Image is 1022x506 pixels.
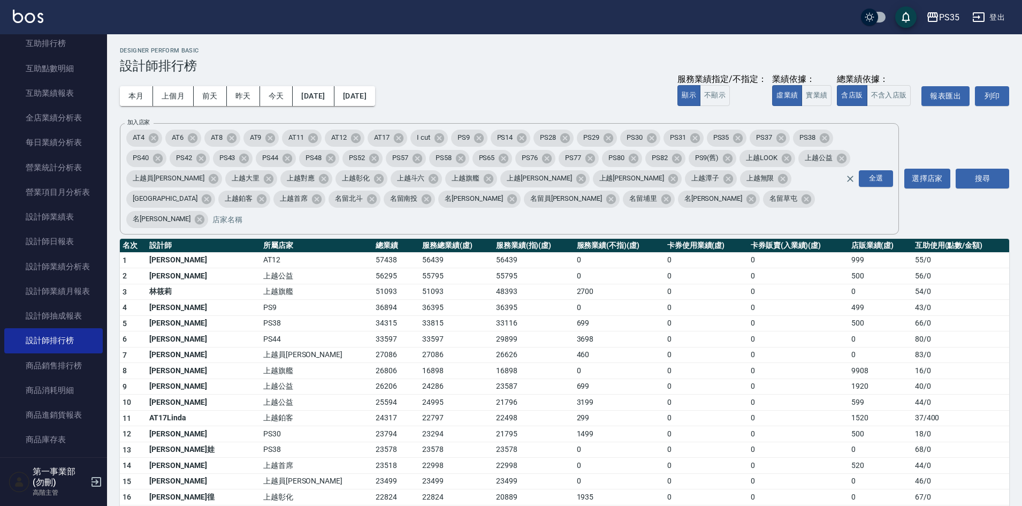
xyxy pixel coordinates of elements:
a: 設計師業績表 [4,205,103,229]
td: 0 [748,268,849,284]
td: 26206 [373,379,420,395]
span: PS9(舊) [689,153,726,163]
button: 前天 [194,86,227,106]
div: 上越鉑客 [218,191,270,208]
span: PS38 [793,132,822,143]
td: 0 [574,363,665,379]
td: 0 [748,347,849,363]
div: PS57 [386,150,426,167]
div: 上越潭子 [685,170,737,187]
div: 上越首席 [273,191,325,208]
td: 林筱莉 [147,284,261,300]
td: 0 [665,331,748,348]
td: 0 [849,347,912,363]
button: 選擇店家 [904,169,950,188]
span: PS58 [429,153,458,163]
td: 999 [849,252,912,268]
span: PS35 [707,132,736,143]
span: 名留北斗 [329,193,369,204]
span: PS77 [559,153,588,163]
th: 卡券使用業績(虛) [665,239,748,253]
td: 27086 [373,347,420,363]
span: 上越公益 [798,153,839,163]
div: 服務業績指定/不指定： [677,74,767,85]
td: 48393 [493,284,574,300]
td: 23587 [493,379,574,395]
div: AT6 [165,130,201,147]
td: AT12 [261,252,373,268]
span: 8 [123,366,127,375]
span: 上越[PERSON_NAME] [593,173,670,184]
a: 每日業績分析表 [4,130,103,155]
td: 0 [849,331,912,348]
div: AT12 [325,130,364,147]
td: 0 [665,300,748,316]
td: 55795 [493,268,574,284]
label: 加入店家 [127,118,150,126]
a: 商品庫存表 [4,427,103,452]
span: PS14 [491,132,520,143]
span: PS30 [620,132,649,143]
span: 上越無限 [740,173,781,184]
td: 16898 [420,363,493,379]
span: AT9 [243,132,268,143]
td: 1520 [849,410,912,426]
td: 699 [574,315,665,331]
td: 0 [849,284,912,300]
input: 店家名稱 [210,210,864,229]
td: 56 / 0 [912,268,1009,284]
td: 26806 [373,363,420,379]
div: PS76 [515,150,555,167]
td: 599 [849,395,912,411]
span: 5 [123,319,127,328]
td: 0 [748,300,849,316]
td: 56439 [493,252,574,268]
button: 列印 [975,86,1009,106]
button: 含店販 [837,85,867,106]
td: 499 [849,300,912,316]
td: [PERSON_NAME] [147,379,261,395]
td: 33597 [420,331,493,348]
button: 顯示 [677,85,700,106]
td: 33815 [420,315,493,331]
button: PS35 [922,6,964,28]
div: AT8 [204,130,240,147]
a: 全店業績分析表 [4,105,103,130]
td: 29899 [493,331,574,348]
div: 全選 [859,170,893,187]
p: 高階主管 [33,488,87,497]
th: 設計師 [147,239,261,253]
td: 55795 [420,268,493,284]
img: Logo [13,10,43,23]
a: 互助排行榜 [4,31,103,56]
div: 名[PERSON_NAME] [126,211,208,228]
td: 56295 [373,268,420,284]
td: 83 / 0 [912,347,1009,363]
th: 服務業績(不指)(虛) [574,239,665,253]
span: 上越鉑客 [218,193,259,204]
span: PS44 [256,153,285,163]
td: 上越旗艦 [261,284,373,300]
td: 57438 [373,252,420,268]
div: AT9 [243,130,279,147]
span: 10 [123,398,132,406]
th: 總業績 [373,239,420,253]
span: PS52 [342,153,371,163]
th: 服務總業績(虛) [420,239,493,253]
td: 0 [665,252,748,268]
span: PS9 [451,132,476,143]
span: 上越斗六 [391,173,431,184]
span: [GEOGRAPHIC_DATA] [126,193,204,204]
span: AT8 [204,132,229,143]
div: 上越[PERSON_NAME] [593,170,682,187]
td: 0 [665,363,748,379]
div: PS14 [491,130,531,147]
td: 26626 [493,347,574,363]
td: 36395 [493,300,574,316]
span: 12 [123,429,132,438]
div: 名[PERSON_NAME] [438,191,520,208]
span: 上越潭子 [685,173,726,184]
td: 36395 [420,300,493,316]
div: AT17 [368,130,407,147]
span: 上越彰化 [335,173,376,184]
